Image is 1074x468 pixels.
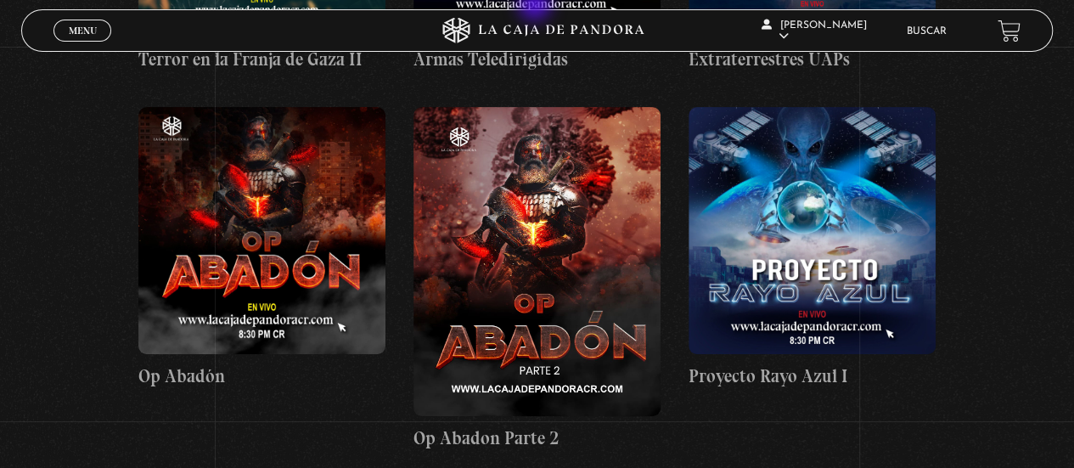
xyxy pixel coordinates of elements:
h4: Proyecto Rayo Azul I [689,363,936,390]
a: Op Abadón [138,107,385,390]
span: [PERSON_NAME] [762,20,867,42]
h4: Terror en la Franja de Gaza II [138,46,385,73]
h4: Op Abadón [138,363,385,390]
a: Buscar [907,26,947,37]
a: Op Abadon Parte 2 [413,107,661,452]
h4: Extraterrestres UAPs [689,46,936,73]
span: Menu [69,25,97,36]
h4: Op Abadon Parte 2 [413,425,661,452]
a: Proyecto Rayo Azul I [689,107,936,390]
span: Cerrar [63,40,103,52]
h4: Armas Teledirigidas [413,46,661,73]
a: View your shopping cart [998,20,1021,42]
